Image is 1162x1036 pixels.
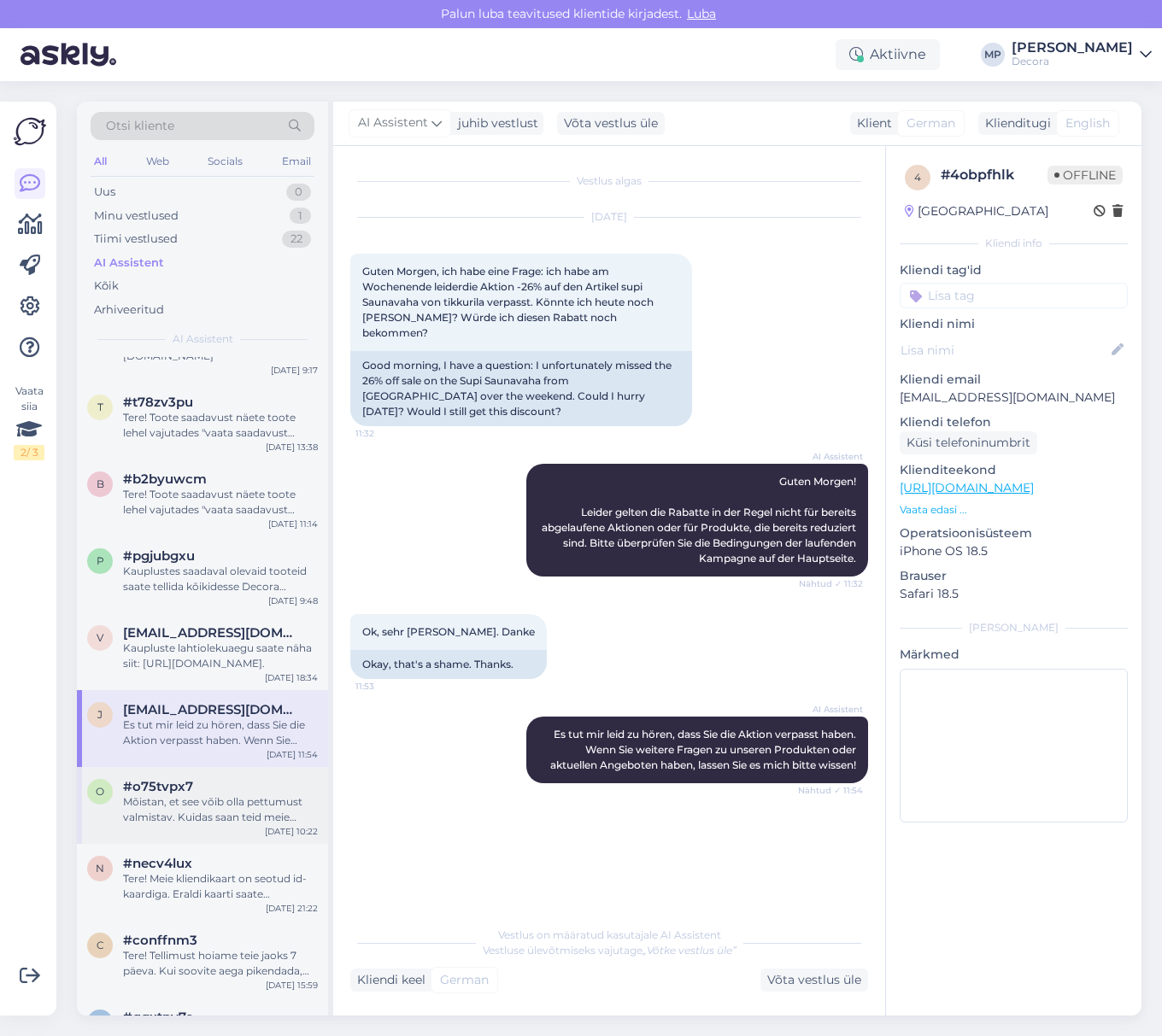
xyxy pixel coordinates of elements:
span: #qqxtpv7c [123,1010,193,1025]
input: Lisa tag [900,283,1128,308]
div: Okay, that's a shame. Thanks. [350,650,547,679]
span: #o75tvpx7 [123,779,193,794]
div: Vestlus algas [350,173,868,189]
p: Kliendi email [900,371,1128,389]
p: [EMAIL_ADDRESS][DOMAIN_NAME] [900,389,1128,407]
a: [PERSON_NAME]Decora [1012,41,1152,68]
span: AI Assistent [173,331,233,347]
span: #necv4lux [123,856,192,871]
span: jjbuba@gmx.de [123,702,301,717]
span: t [97,401,103,413]
div: [DATE] 18:34 [265,671,318,684]
input: Lisa nimi [901,341,1108,360]
span: #t78zv3pu [123,395,193,410]
span: 4 [914,171,921,184]
span: Ok, sehr [PERSON_NAME]. Danke [362,625,535,638]
span: v [97,631,103,644]
div: Küsi telefoninumbrit [900,431,1037,454]
div: [DATE] 11:54 [267,748,318,761]
div: [DATE] 11:14 [268,518,318,530]
span: Otsi kliente [106,117,174,135]
span: 11:53 [355,680,420,693]
span: Offline [1048,166,1123,184]
div: Tiimi vestlused [94,231,178,248]
span: Guten Morgen, ich habe eine Frage: ich habe am Wochenende leiderdie Aktion -26% auf den Artikel s... [362,265,656,339]
span: o [96,785,104,798]
span: English [1065,114,1110,132]
div: Võta vestlus üle [557,112,665,135]
span: Nähtud ✓ 11:32 [799,577,863,590]
div: MP [981,43,1005,67]
div: Klient [850,114,892,132]
span: Vestluse ülevõtmiseks vajutage [483,944,737,957]
span: b [97,477,104,490]
div: [DATE] 15:59 [266,979,318,992]
div: AI Assistent [94,255,164,272]
div: Tere! Tellimust hoiame teie jaoks 7 päeva. Kui soovite aega pikendada, siis palun andke meile teada. [123,948,318,979]
p: Kliendi nimi [900,315,1128,333]
span: #conffnm3 [123,933,197,948]
div: Klienditugi [978,114,1051,132]
div: [GEOGRAPHIC_DATA] [905,202,1048,220]
div: All [91,150,110,173]
span: German [440,971,489,989]
span: Vestlus on määratud kasutajale AI Assistent [498,928,721,941]
div: Email [279,150,314,173]
div: [DATE] 9:17 [271,364,318,377]
div: 22 [282,231,311,248]
div: Socials [204,150,246,173]
div: 0 [286,184,311,201]
p: Safari 18.5 [900,585,1128,603]
div: Tere! Meie kliendikaart on seotud id-kaardiga. Eraldi kaarti saate vormistada kauplustes. Kliendi... [123,871,318,902]
span: n [96,862,104,875]
i: „Võtke vestlus üle” [643,944,737,957]
p: iPhone OS 18.5 [900,542,1128,560]
div: Kõik [94,278,119,295]
span: AI Assistent [799,450,863,463]
p: Klienditeekond [900,461,1128,479]
div: Good morning, I have a question: I unfortunately missed the 26% off sale on the Supi Saunavaha fr... [350,351,692,426]
span: c [97,939,104,951]
div: Vaata siia [14,383,44,460]
div: Arhiveeritud [94,301,164,319]
div: # 4obpfhlk [941,165,1048,185]
span: Luba [682,6,721,21]
p: Kliendi tag'id [900,261,1128,279]
p: Kliendi telefon [900,413,1128,431]
div: [DATE] [350,209,868,225]
span: p [97,554,104,567]
p: Operatsioonisüsteem [900,524,1128,542]
div: 2 / 3 [14,445,44,460]
span: Es tut mir leid zu hören, dass Sie die Aktion verpasst haben. Wenn Sie weitere Fragen zu unseren ... [550,728,859,771]
span: vabrit6@gmail.com [123,625,301,641]
span: German [907,114,955,132]
div: [DATE] 9:48 [268,594,318,607]
div: [PERSON_NAME] [900,620,1128,635]
div: [PERSON_NAME] [1012,41,1133,55]
img: Askly Logo [14,115,46,148]
div: Kliendi info [900,236,1128,251]
div: Mõistan, et see võib olla pettumust valmistav. Kuidas saan teid meie teenuste osas aidata? [123,794,318,825]
div: [DATE] 21:22 [266,902,318,915]
div: Tere! Toote saadavust näete toote lehel vajutades "vaata saadavust kauplustes". Kui soovitud tood... [123,487,318,518]
div: Es tut mir leid zu hören, dass Sie die Aktion verpasst haben. Wenn Sie weitere Fragen zu unseren ... [123,717,318,748]
span: 11:32 [355,427,420,440]
span: #pgjubgxu [123,548,195,564]
span: #b2byuwcm [123,471,207,487]
div: Võta vestlus üle [760,969,868,992]
div: Kaupluste lahtiolekuaegu saate näha siit: [URL][DOMAIN_NAME]. [123,641,318,671]
div: Decora [1012,55,1133,68]
p: Brauser [900,567,1128,585]
div: Kliendi keel [350,971,425,989]
div: Aktiivne [836,39,940,70]
div: [DATE] 10:22 [265,825,318,838]
div: Tere! Toote saadavust näete toote lehel vajutades "vaata saadavust kauplustes". Kui soovitud tood... [123,410,318,441]
span: AI Assistent [799,703,863,716]
span: j [97,708,103,721]
span: Nähtud ✓ 11:54 [798,784,863,797]
p: Vaata edasi ... [900,502,1128,518]
p: Märkmed [900,646,1128,664]
div: 1 [290,208,311,225]
div: Web [143,150,173,173]
div: [DATE] 13:38 [266,441,318,454]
